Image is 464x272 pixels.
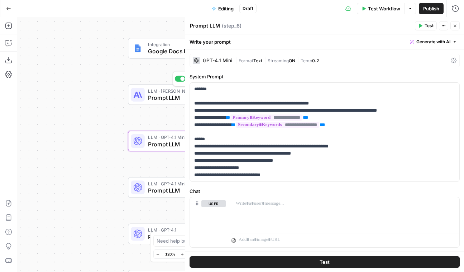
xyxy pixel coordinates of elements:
[416,39,450,45] span: Generate with AI
[425,23,434,29] span: Test
[201,200,226,207] button: user
[148,41,237,48] span: Integration
[207,3,238,14] button: Editing
[423,5,439,12] span: Publish
[190,188,460,195] label: Chat
[128,84,261,105] div: LLM · [PERSON_NAME] 3.5 SonnetPrompt LLMStep 5Test
[320,258,330,266] span: Test
[190,73,460,80] label: System Prompt
[357,3,405,14] button: Test Workflow
[165,251,175,257] span: 120%
[407,37,460,47] button: Generate with AI
[185,34,464,49] div: Write your prompt
[222,22,241,29] span: ( step_6 )
[243,5,253,12] span: Draft
[190,197,226,247] div: user
[368,5,400,12] span: Test Workflow
[235,57,239,64] span: |
[134,44,142,53] img: Instagram%20post%20-%201%201.png
[268,58,289,63] span: Streaming
[148,227,238,233] span: LLM · GPT-4.1
[190,22,220,29] textarea: Prompt LLM
[148,93,238,102] span: Prompt LLM
[253,58,262,63] span: Text
[203,58,232,63] div: GPT-4.1 Mini
[218,5,234,12] span: Editing
[148,233,238,241] span: Prompt LLM
[148,47,237,55] span: Google Docs Integration
[148,180,238,187] span: LLM · GPT-4.1 Mini
[128,131,261,151] div: LLM · GPT-4.1 MiniPrompt LLMStep 6
[148,140,238,149] span: Prompt LLM
[128,224,261,244] div: LLM · GPT-4.1Prompt LLMStep 8
[128,177,261,198] div: LLM · GPT-4.1 MiniPrompt LLMStep 7
[128,38,261,59] div: IntegrationGoogle Docs IntegrationStep 4
[190,256,460,268] button: Test
[312,58,319,63] span: 0.2
[301,58,312,63] span: Temp
[148,87,238,94] span: LLM · [PERSON_NAME] 3.5 Sonnet
[295,57,301,64] span: |
[289,58,295,63] span: ON
[415,21,437,30] button: Test
[419,3,444,14] button: Publish
[239,58,253,63] span: Format
[262,57,268,64] span: |
[148,186,238,195] span: Prompt LLM
[148,134,238,141] span: LLM · GPT-4.1 Mini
